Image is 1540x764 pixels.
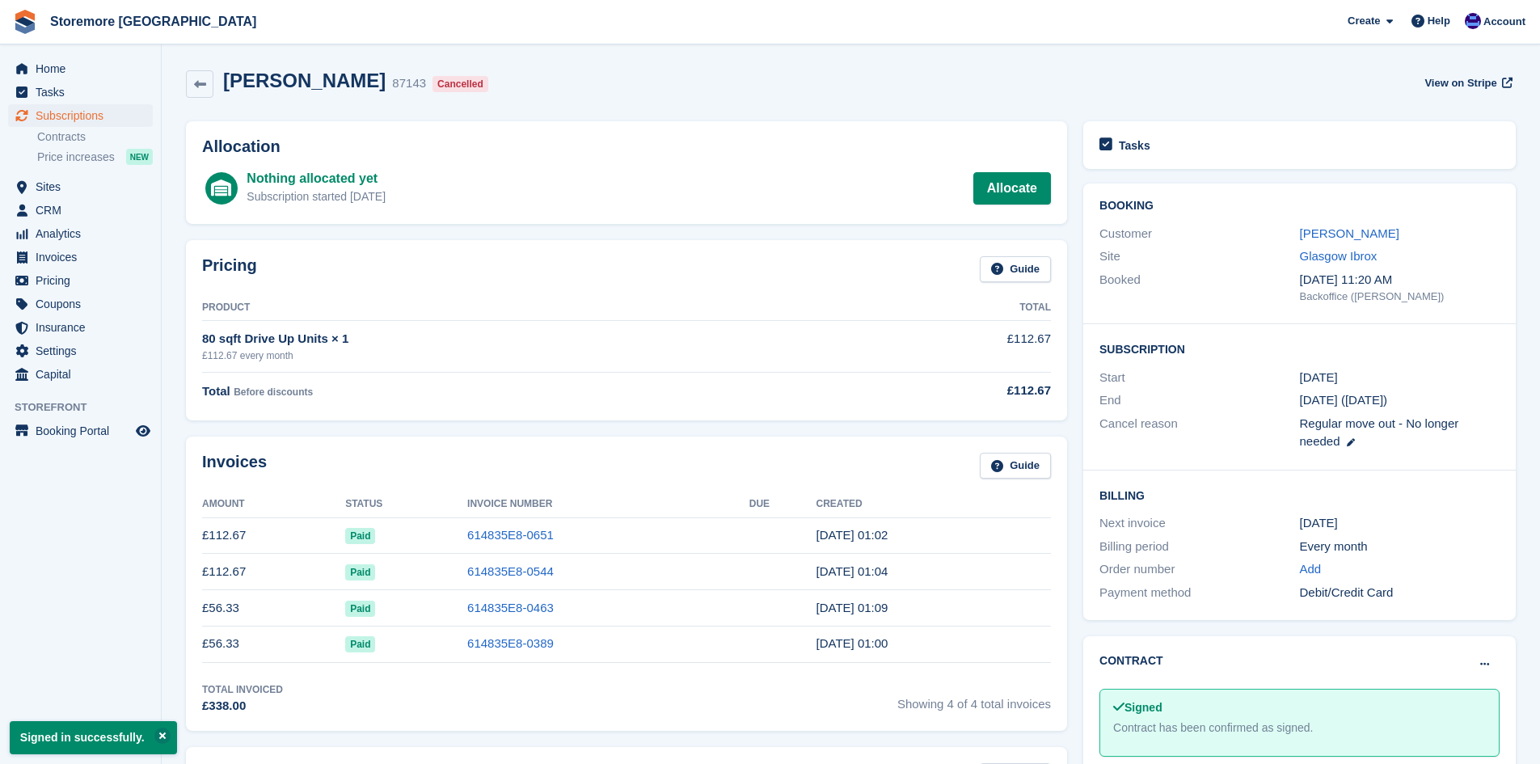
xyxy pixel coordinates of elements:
[8,269,153,292] a: menu
[36,316,133,339] span: Insurance
[234,386,313,398] span: Before discounts
[749,492,816,517] th: Due
[1119,138,1150,153] h2: Tasks
[44,8,263,35] a: Storemore [GEOGRAPHIC_DATA]
[1300,369,1338,387] time: 2025-05-26 00:00:00 UTC
[345,601,375,617] span: Paid
[1418,70,1516,96] a: View on Stripe
[1099,247,1299,266] div: Site
[8,363,153,386] a: menu
[467,528,554,542] a: 614835E8-0651
[1300,416,1459,449] span: Regular move out - No longer needed
[8,104,153,127] a: menu
[202,137,1051,156] h2: Allocation
[202,348,855,363] div: £112.67 every month
[36,81,133,103] span: Tasks
[980,256,1051,283] a: Guide
[467,492,749,517] th: Invoice Number
[36,269,133,292] span: Pricing
[1300,393,1388,407] span: [DATE] ([DATE])
[8,222,153,245] a: menu
[345,564,375,580] span: Paid
[36,246,133,268] span: Invoices
[1099,225,1299,243] div: Customer
[855,382,1051,400] div: £112.67
[1424,75,1496,91] span: View on Stripe
[1300,560,1322,579] a: Add
[345,492,467,517] th: Status
[202,492,345,517] th: Amount
[467,564,554,578] a: 614835E8-0544
[202,517,345,554] td: £112.67
[855,321,1051,372] td: £112.67
[1428,13,1450,29] span: Help
[1300,226,1399,240] a: [PERSON_NAME]
[1099,415,1299,451] div: Cancel reason
[202,453,267,479] h2: Invoices
[1300,584,1500,602] div: Debit/Credit Card
[13,10,37,34] img: stora-icon-8386f47178a22dfd0bd8f6a31ec36ba5ce8667c1dd55bd0f319d3a0aa187defe.svg
[816,636,888,650] time: 2025-05-26 00:00:23 UTC
[1300,271,1500,289] div: [DATE] 11:20 AM
[36,340,133,362] span: Settings
[202,384,230,398] span: Total
[1113,720,1486,737] div: Contract has been confirmed as signed.
[202,682,283,697] div: Total Invoiced
[467,601,554,614] a: 614835E8-0463
[8,293,153,315] a: menu
[1300,538,1500,556] div: Every month
[1099,340,1500,357] h2: Subscription
[36,199,133,222] span: CRM
[36,175,133,198] span: Sites
[392,74,426,93] div: 87143
[1099,584,1299,602] div: Payment method
[8,81,153,103] a: menu
[36,104,133,127] span: Subscriptions
[126,149,153,165] div: NEW
[247,188,386,205] div: Subscription started [DATE]
[1099,560,1299,579] div: Order number
[36,222,133,245] span: Analytics
[973,172,1051,205] a: Allocate
[202,295,855,321] th: Product
[36,363,133,386] span: Capital
[37,150,115,165] span: Price increases
[1483,14,1525,30] span: Account
[1348,13,1380,29] span: Create
[1099,514,1299,533] div: Next invoice
[816,492,1051,517] th: Created
[1300,289,1500,305] div: Backoffice ([PERSON_NAME])
[1113,699,1486,716] div: Signed
[202,626,345,662] td: £56.33
[36,420,133,442] span: Booking Portal
[202,330,855,348] div: 80 sqft Drive Up Units × 1
[816,601,888,614] time: 2025-06-26 00:09:11 UTC
[1300,249,1378,263] a: Glasgow Ibrox
[202,590,345,627] td: £56.33
[37,148,153,166] a: Price increases NEW
[10,721,177,754] p: Signed in successfully.
[1099,652,1163,669] h2: Contract
[8,340,153,362] a: menu
[980,453,1051,479] a: Guide
[8,316,153,339] a: menu
[1099,487,1500,503] h2: Billing
[36,57,133,80] span: Home
[345,636,375,652] span: Paid
[467,636,554,650] a: 614835E8-0389
[202,697,283,715] div: £338.00
[432,76,488,92] div: Cancelled
[247,169,386,188] div: Nothing allocated yet
[345,528,375,544] span: Paid
[202,554,345,590] td: £112.67
[1300,514,1500,533] div: [DATE]
[1465,13,1481,29] img: Angela
[8,199,153,222] a: menu
[8,420,153,442] a: menu
[8,57,153,80] a: menu
[1099,391,1299,410] div: End
[8,246,153,268] a: menu
[133,421,153,441] a: Preview store
[15,399,161,416] span: Storefront
[816,528,888,542] time: 2025-08-26 00:02:20 UTC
